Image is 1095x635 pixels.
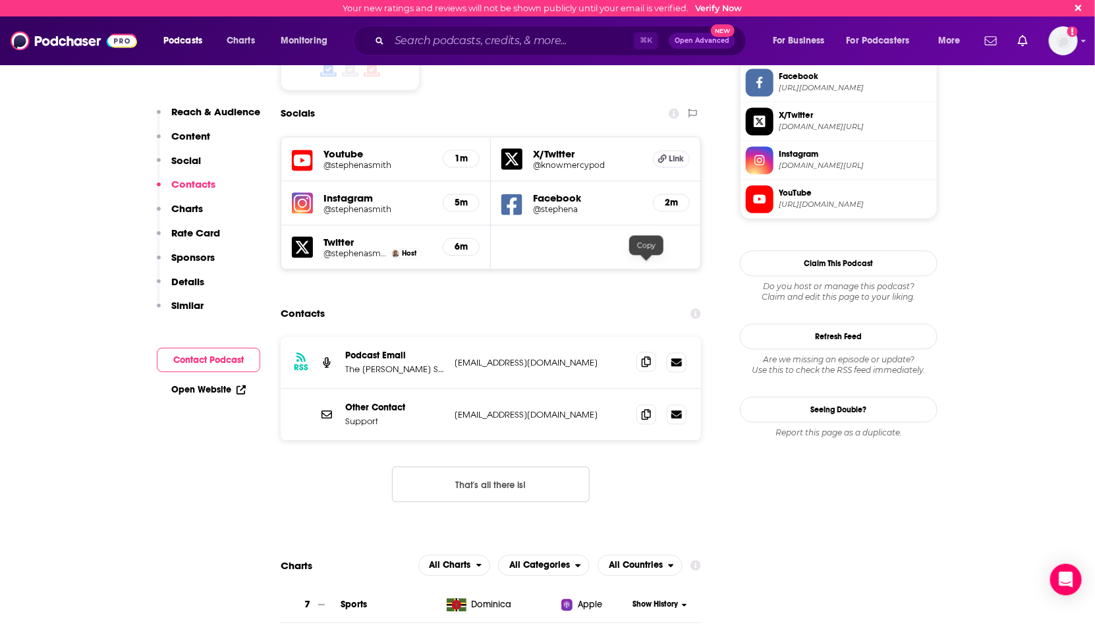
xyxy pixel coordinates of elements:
p: Rate Card [171,227,220,239]
button: Charts [157,202,203,227]
a: Facebook[URL][DOMAIN_NAME] [746,69,932,96]
p: Other Contact [345,402,444,413]
a: Show notifications dropdown [1013,30,1033,52]
button: Open AdvancedNew [669,33,735,49]
h5: 2m [664,197,679,208]
span: YouTube [779,187,932,199]
span: Podcasts [163,32,202,50]
h5: Facebook [533,192,642,204]
a: @stephenasmith [323,248,387,258]
span: For Podcasters [847,32,910,50]
span: https://www.facebook.com/stephena [779,83,932,93]
h5: Instagram [323,192,432,204]
span: Do you host or manage this podcast? [740,281,938,292]
h2: Socials [281,101,315,126]
p: [EMAIL_ADDRESS][DOMAIN_NAME] [455,409,626,420]
img: Stephen A. Smith [392,250,399,257]
a: Dominica [441,598,562,611]
p: Sponsors [171,251,215,263]
button: open menu [764,30,841,51]
button: Sponsors [157,251,215,275]
button: Content [157,130,210,154]
a: Seeing Double? [740,397,938,422]
button: open menu [154,30,219,51]
span: Host [402,249,416,258]
a: Verify Now [696,3,743,13]
span: All Charts [430,561,471,570]
a: YouTube[URL][DOMAIN_NAME] [746,185,932,213]
p: Reach & Audience [171,105,260,118]
button: Contact Podcast [157,348,260,372]
p: Podcast Email [345,350,444,361]
span: instagram.com/stephenasmith [779,161,932,171]
span: Show History [632,599,678,610]
h5: 6m [454,241,468,252]
h2: Categories [498,555,590,576]
a: X/Twitter[DOMAIN_NAME][URL] [746,107,932,135]
span: All Countries [609,561,663,570]
button: Contacts [157,178,215,202]
button: Refresh Feed [740,323,938,349]
span: Charts [227,32,255,50]
span: Facebook [779,70,932,82]
p: Similar [171,299,204,312]
button: Similar [157,299,204,323]
p: Details [171,275,204,288]
button: open menu [418,555,491,576]
div: Open Intercom Messenger [1050,564,1082,595]
h2: Platforms [418,555,491,576]
button: Claim This Podcast [740,250,938,276]
div: Copy [629,235,663,255]
span: Apple [578,598,603,611]
button: open menu [498,555,590,576]
div: Claim and edit this page to your liking. [740,281,938,302]
a: @stephenasmith [323,160,432,170]
span: X/Twitter [779,109,932,121]
h3: 7 [304,597,310,612]
img: iconImage [292,192,313,213]
button: Rate Card [157,227,220,251]
h5: Youtube [323,148,432,160]
button: open menu [598,555,683,576]
a: Instagram[DOMAIN_NAME][URL] [746,146,932,174]
a: Open Website [171,384,246,395]
h5: X/Twitter [533,148,642,160]
h5: Twitter [323,236,432,248]
span: Dominica [472,598,512,611]
a: Sports [341,599,367,610]
h3: RSS [294,362,308,373]
a: Show notifications dropdown [980,30,1002,52]
button: Social [157,154,201,179]
a: Apple [561,598,628,611]
span: All Categories [509,561,570,570]
a: @stephena [533,204,642,214]
span: Open Advanced [675,38,729,44]
p: Content [171,130,210,142]
p: [EMAIL_ADDRESS][DOMAIN_NAME] [455,357,626,368]
button: Details [157,275,204,300]
span: twitter.com/knowmercypod [779,122,932,132]
a: 7 [281,586,341,622]
button: Nothing here. [392,466,590,502]
p: The [PERSON_NAME] Show Podcast Email [345,364,444,375]
button: Show History [629,599,692,610]
h2: Charts [281,559,312,572]
h5: @knowmercypod [533,160,642,170]
p: Contacts [171,178,215,190]
a: @stephenasmith [323,204,432,214]
a: Link [653,150,690,167]
span: https://www.youtube.com/@stephenasmith [779,200,932,209]
p: Social [171,154,201,167]
span: Instagram [779,148,932,160]
button: open menu [929,30,977,51]
span: More [938,32,961,50]
p: Charts [171,202,203,215]
img: Podchaser - Follow, Share and Rate Podcasts [11,28,137,53]
a: Charts [218,30,263,51]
